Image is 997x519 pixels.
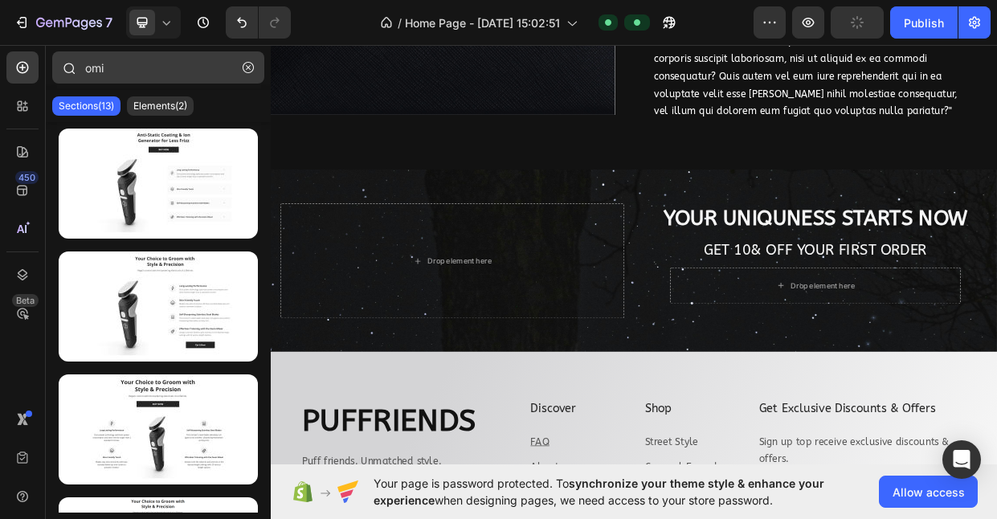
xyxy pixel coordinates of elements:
div: Undo/Redo [226,6,291,39]
button: 7 [6,6,120,39]
h2: Shop [495,480,621,504]
span: / [398,14,402,31]
div: Open Intercom Messenger [942,440,981,479]
button: Publish [890,6,958,39]
h2: Get Exclusive Discounts & Offers [647,480,924,504]
div: Drop element here [690,322,775,335]
p: 7 [105,13,112,32]
p: Elements(2) [133,100,187,112]
input: Search Sections & Elements [52,51,264,84]
iframe: Design area [271,39,997,472]
span: Home Page - [DATE] 15:02:51 [405,14,560,31]
div: Drop element here [208,289,293,302]
div: Beta [12,294,39,307]
p: Discover [345,482,468,502]
div: Publish [904,14,944,31]
strong: Your uniquness starts now [521,223,925,255]
span: Your page is password protected. To when designing pages, we need access to your store password. [374,475,879,509]
button: Allow access [879,476,978,508]
span: synchronize your theme style & enhance your experience [374,476,824,507]
span: Allow access [893,484,965,501]
div: 450 [15,171,39,184]
p: Sections(13) [59,100,114,112]
p: Get 10& off your first order [496,264,950,299]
